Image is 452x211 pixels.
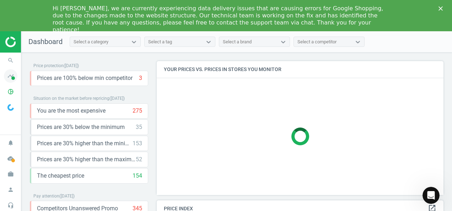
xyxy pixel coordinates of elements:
[37,140,133,147] span: Prices are 30% higher than the minimum
[4,54,17,67] i: search
[4,69,17,83] i: timeline
[64,63,79,68] span: ( [DATE] )
[438,6,446,11] div: Close
[223,39,252,45] div: Select a brand
[37,74,133,82] span: Prices are 100% below min competitor
[139,74,142,82] div: 3
[74,39,108,45] div: Select a category
[136,123,142,131] div: 35
[33,63,64,68] span: Price protection
[157,61,443,78] h4: Your prices vs. prices in stores you monitor
[5,37,56,47] img: ajHJNr6hYgQAAAAASUVORK5CYII=
[28,37,63,46] span: Dashboard
[136,156,142,163] div: 52
[33,96,109,101] span: Situation on the market before repricing
[4,152,17,165] i: cloud_done
[53,5,388,33] div: Hi [PERSON_NAME], we are currently experiencing data delivery issues that are causing errors for ...
[4,167,17,181] i: work
[4,85,17,98] i: pie_chart_outlined
[37,107,106,115] span: You are the most expensive
[148,39,172,45] div: Select a tag
[297,39,337,45] div: Select a competitor
[7,104,14,111] img: wGWNvw8QSZomAAAAABJRU5ErkJggg==
[37,156,136,163] span: Prices are 30% higher than the maximal
[133,140,142,147] div: 153
[109,96,125,101] span: ( [DATE] )
[59,194,75,199] span: ( [DATE] )
[133,107,142,115] div: 275
[423,187,440,204] iframe: Intercom live chat
[37,172,84,180] span: The cheapest price
[133,172,142,180] div: 154
[4,183,17,196] i: person
[33,194,59,199] span: Pay attention
[37,123,125,131] span: Prices are 30% below the minimum
[4,136,17,150] i: notifications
